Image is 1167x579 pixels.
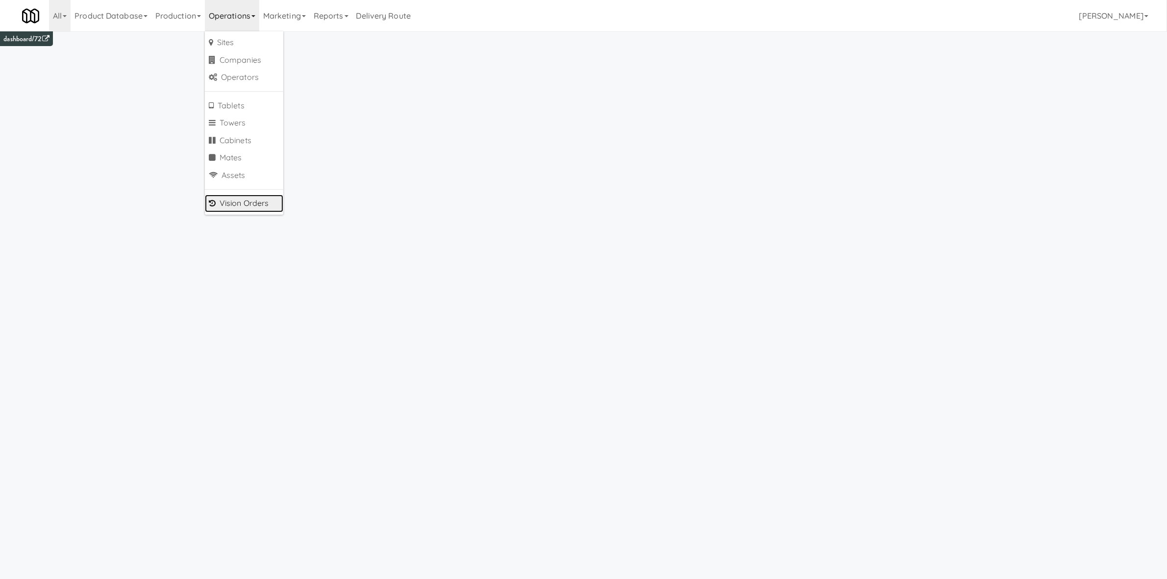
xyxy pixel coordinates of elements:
a: Assets [205,167,283,184]
img: Micromart [22,7,39,25]
a: Sites [205,34,283,51]
a: Vision Orders [205,195,283,212]
a: Mates [205,149,283,167]
a: Towers [205,114,283,132]
a: Cabinets [205,132,283,150]
a: Tablets [205,97,283,115]
a: Companies [205,51,283,69]
a: Operators [205,69,283,86]
a: dashboard/72 [3,34,49,44]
